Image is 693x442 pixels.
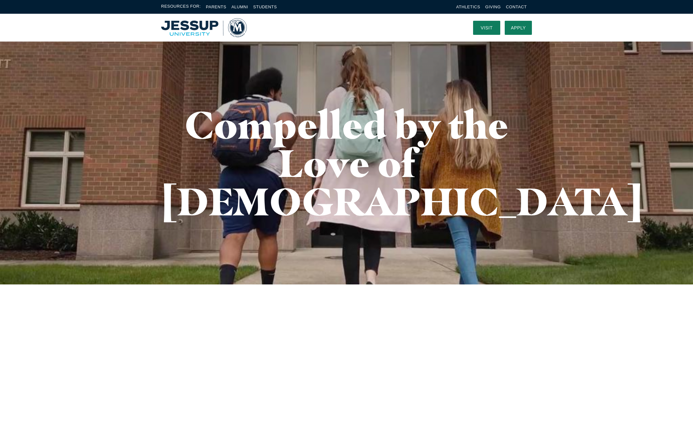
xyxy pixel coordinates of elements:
[456,4,480,9] a: Athletics
[161,18,247,37] a: Home
[485,4,501,9] a: Giving
[506,4,527,9] a: Contact
[161,3,201,11] span: Resources For:
[231,4,248,9] a: Alumni
[225,310,394,341] span: From the Desk of President [PERSON_NAME]:
[505,21,532,35] a: Apply
[161,18,247,37] img: Multnomah University Logo
[206,4,226,9] a: Parents
[161,105,532,221] h1: Compelled by the Love of [DEMOGRAPHIC_DATA]
[473,21,500,35] a: Visit
[253,4,277,9] a: Students
[225,347,468,420] p: [PERSON_NAME][GEOGRAPHIC_DATA] is grateful to the Multnomah Campus employees who have remained fa...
